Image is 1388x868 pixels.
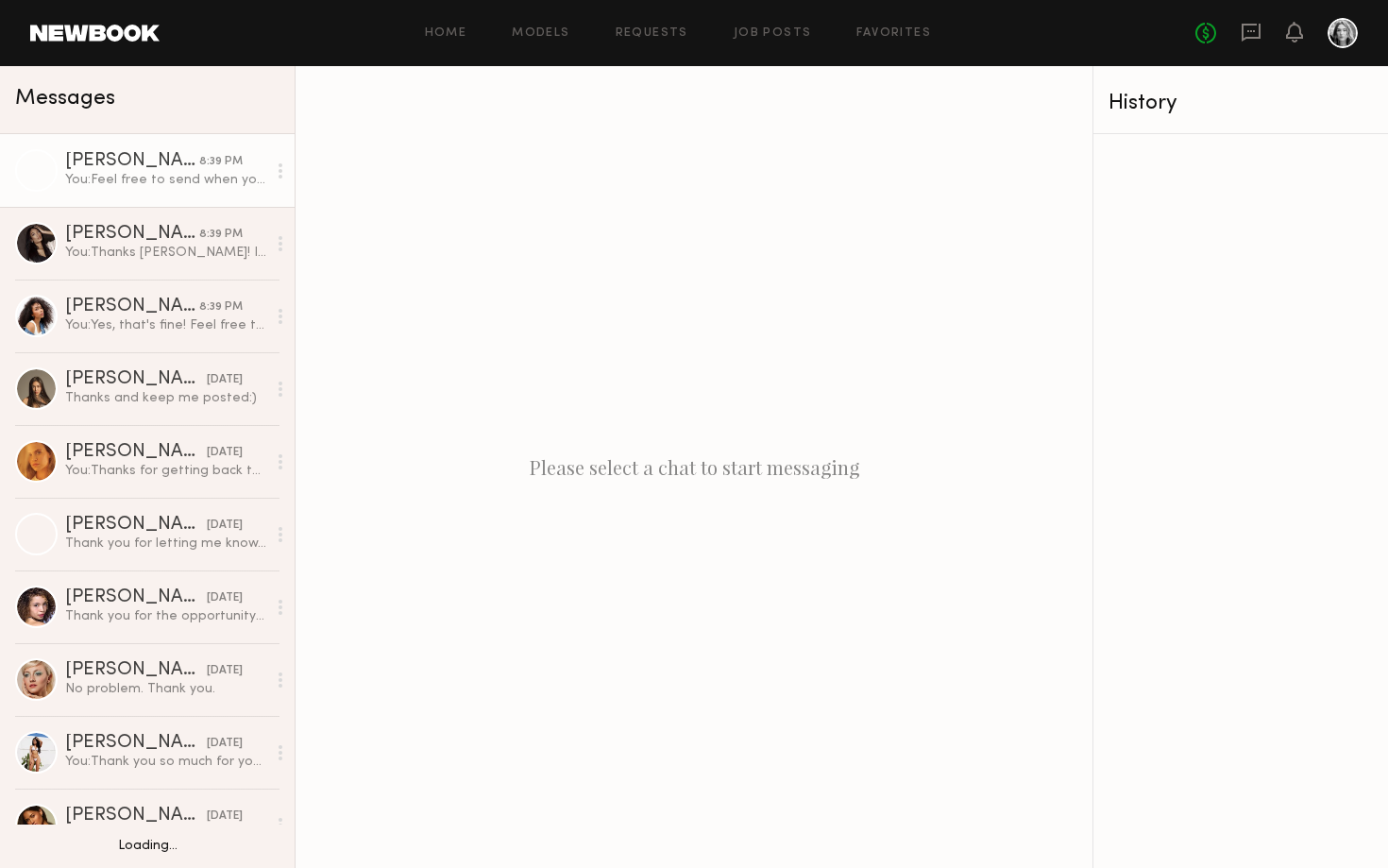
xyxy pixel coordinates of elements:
div: You: Yes, that's fine! Feel free to text me if any other questions pop up! [65,316,266,334]
div: [PERSON_NAME] [65,152,199,171]
div: [PERSON_NAME] [65,443,207,462]
div: 8:39 PM [199,153,243,171]
div: No problem. Thank you. [65,680,266,698]
a: Requests [616,27,688,40]
a: Job Posts [734,27,812,40]
a: Home [425,27,467,40]
div: History [1109,93,1373,114]
div: [PERSON_NAME] [65,807,207,825]
a: Models [512,27,569,40]
div: [DATE] [207,735,243,753]
div: [PERSON_NAME] [65,298,199,316]
div: [DATE] [207,371,243,389]
div: 8:39 PM [199,226,243,244]
div: [PERSON_NAME] [65,516,207,535]
div: You: Thanks [PERSON_NAME]! I'll share with the team and circle back! [65,244,266,262]
div: [PERSON_NAME] [65,225,199,244]
div: 8:39 PM [199,298,243,316]
div: Please select a chat to start messaging [296,66,1092,868]
div: Thanks and keep me posted:) [65,389,266,407]
div: [PERSON_NAME] [65,661,207,680]
div: Thank you for the opportunity and I look forward working together in the future! [65,607,266,625]
div: You: Feel free to send when you can! [65,171,266,189]
div: [DATE] [207,517,243,535]
div: [DATE] [207,589,243,607]
div: [DATE] [207,662,243,680]
div: [PERSON_NAME] [65,734,207,753]
div: [DATE] [207,444,243,462]
div: [PERSON_NAME] [65,588,207,607]
div: [DATE] [207,808,243,825]
span: Messages [15,88,115,110]
a: Favorites [856,27,931,40]
div: Thank you for letting me know, and I completely understand how these things can shift. I really e... [65,535,266,553]
div: You: Thanks for getting back to me! They need someone for both days so we're passing for this rou... [65,462,266,480]
div: [PERSON_NAME] [65,370,207,389]
div: You: Thank you so much for your patience — there have been quite a few creative shifts with this ... [65,753,266,771]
